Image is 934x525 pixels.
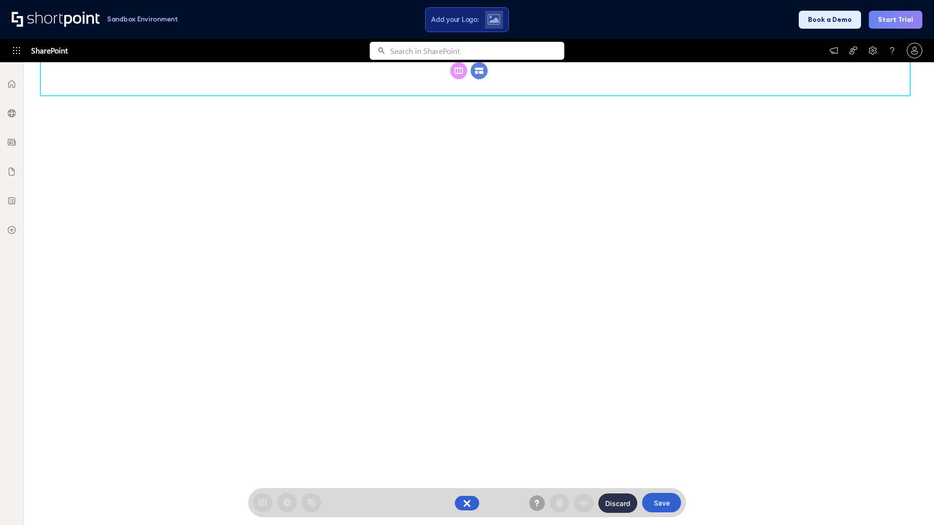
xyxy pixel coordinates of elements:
img: Upload logo [487,14,500,25]
iframe: Chat Widget [885,478,934,525]
button: Save [642,493,681,512]
button: Discard [598,493,637,513]
button: Book a Demo [799,11,861,29]
h1: Sandbox Environment [107,17,178,22]
button: Start Trial [869,11,922,29]
span: Add your Logo: [431,15,479,24]
input: Search in SharePoint [390,42,564,60]
span: SharePoint [31,39,68,62]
